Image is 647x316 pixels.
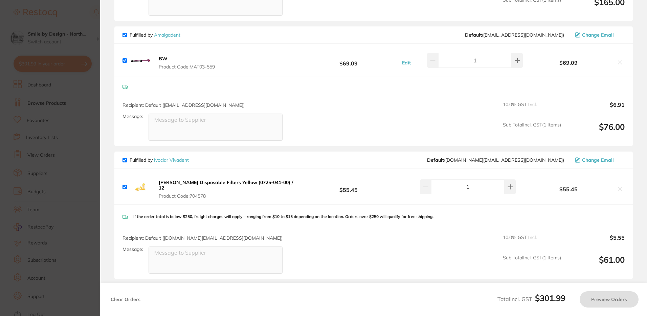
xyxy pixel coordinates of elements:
[130,176,151,198] img: ZGNkaXp1eg
[122,102,245,108] span: Recipient: Default ( [EMAIL_ADDRESS][DOMAIN_NAME] )
[465,32,564,38] span: info@amalgadent.com.au
[524,186,612,192] b: $55.45
[130,32,180,38] p: Fulfilled by
[582,32,614,38] span: Change Email
[503,102,561,117] span: 10.0 % GST Incl.
[573,32,625,38] button: Change Email
[427,157,444,163] b: Default
[130,157,189,163] p: Fulfilled by
[566,255,625,274] output: $61.00
[580,291,639,308] button: Preview Orders
[154,157,189,163] a: Ivoclar Vivadent
[122,114,143,119] label: Message:
[298,54,399,67] b: $69.09
[159,193,296,199] span: Product Code: 704578
[298,181,399,193] b: $55.45
[503,235,561,250] span: 10.0 % GST Incl.
[582,157,614,163] span: Change Email
[503,122,561,141] span: Sub Total Incl. GST ( 1 Items)
[157,56,217,70] button: BW Product Code:MAT03-559
[133,214,433,219] p: If the order total is below $250, freight charges will apply—ranging from $10 to $15 depending on...
[157,179,298,199] button: [PERSON_NAME] Disposable Filters Yellow (0725-041-00) / 12 Product Code:704578
[122,246,143,252] label: Message:
[159,64,215,70] span: Product Code: MAT03-559
[159,56,168,62] b: BW
[497,296,565,302] span: Total Incl. GST
[566,122,625,141] output: $76.00
[159,179,293,191] b: [PERSON_NAME] Disposable Filters Yellow (0725-041-00) / 12
[427,157,564,163] span: orders.au@ivoclarvivadent.com
[535,293,565,303] b: $301.99
[109,291,142,308] button: Clear Orders
[503,255,561,274] span: Sub Total Incl. GST ( 1 Items)
[524,60,612,66] b: $69.09
[400,60,413,66] button: Edit
[130,50,151,71] img: ZzIzZzA5dw
[566,102,625,117] output: $6.91
[154,32,180,38] a: Amalgadent
[122,235,283,241] span: Recipient: Default ( [DOMAIN_NAME][EMAIL_ADDRESS][DOMAIN_NAME] )
[573,157,625,163] button: Change Email
[465,32,482,38] b: Default
[566,235,625,250] output: $5.55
